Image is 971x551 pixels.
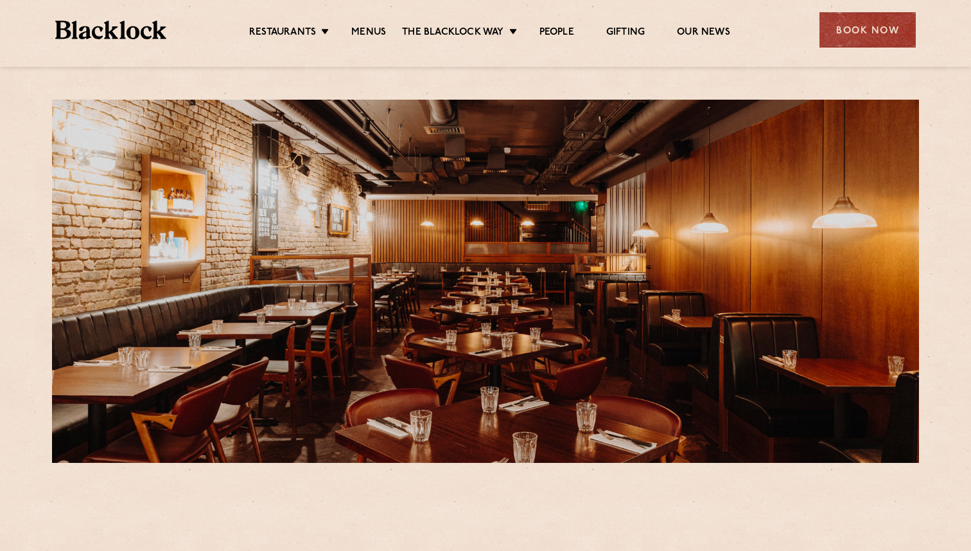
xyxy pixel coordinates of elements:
img: BL_Textured_Logo-footer-cropped.svg [55,21,166,39]
a: Our News [677,26,730,41]
a: Menus [351,26,386,41]
a: The Blacklock Way [402,26,503,41]
a: People [539,26,574,41]
a: Restaurants [249,26,316,41]
div: Book Now [819,12,916,48]
a: Gifting [606,26,645,41]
